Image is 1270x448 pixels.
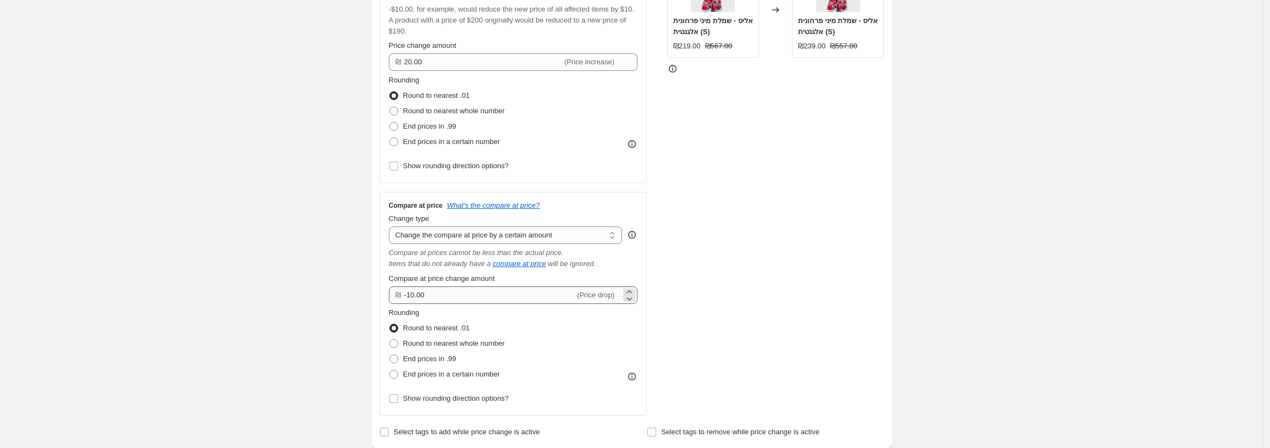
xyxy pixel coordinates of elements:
[673,41,701,52] div: ₪219.00
[389,5,634,35] span: -$10.00, for example, would reduce the new price of all affected items by $10. A product with a p...
[403,370,500,378] span: End prices in a certain number
[403,339,505,347] span: Round to nearest whole number
[404,286,575,304] input: -10.00
[673,16,753,36] span: אליס - שמלת מיני פרחונית אלגנטית (S)
[389,41,457,49] span: Price change amount
[661,428,820,436] span: Select tags to remove while price change is active
[705,41,733,52] strike: ₪567.00
[389,76,420,84] span: Rounding
[403,355,457,363] span: End prices in .99
[577,291,614,299] span: (Price drop)
[403,394,509,402] span: Show rounding direction options?
[564,58,614,66] span: (Price increase)
[389,308,420,317] span: Rounding
[493,259,546,268] button: compare at price
[626,229,637,240] div: help
[394,428,540,436] span: Select tags to add while price change is active
[389,274,495,283] span: Compare at price change amount
[395,58,401,66] span: ₪
[403,107,505,115] span: Round to nearest whole number
[798,16,878,36] span: אליס - שמלת מיני פרחונית אלגנטית (S)
[403,162,509,170] span: Show rounding direction options?
[403,122,457,130] span: End prices in .99
[403,137,500,146] span: End prices in a certain number
[389,248,564,257] i: Compare at prices cannot be less than the actual price.
[830,41,857,52] strike: ₪557.00
[389,201,443,210] h3: Compare at price
[389,214,430,223] span: Change type
[389,259,491,268] i: Items that do not already have a
[404,53,563,71] input: -10.00
[447,201,540,209] button: What's the compare at price?
[798,41,826,52] div: ₪239.00
[395,291,401,299] span: ₪
[403,91,470,99] span: Round to nearest .01
[548,259,596,268] i: will be ignored.
[403,324,470,332] span: Round to nearest .01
